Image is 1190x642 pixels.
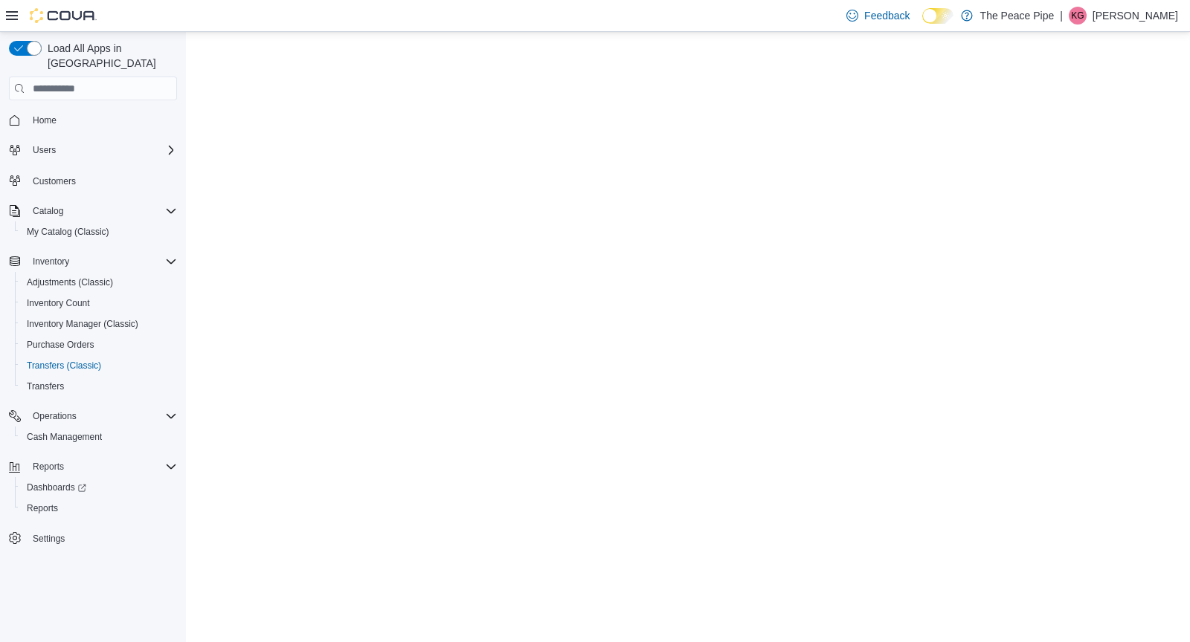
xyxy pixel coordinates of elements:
a: Adjustments (Classic) [21,273,119,291]
button: Users [27,141,62,159]
span: Customers [27,171,177,189]
input: Dark Mode [922,8,953,24]
span: Transfers [21,377,177,395]
nav: Complex example [9,103,177,588]
button: Cash Management [15,427,183,447]
button: Transfers (Classic) [15,355,183,376]
span: Transfers (Classic) [27,360,101,372]
button: Catalog [27,202,69,220]
span: Purchase Orders [21,336,177,354]
a: Customers [27,172,82,190]
button: Reports [3,456,183,477]
button: Users [3,140,183,160]
span: Users [27,141,177,159]
img: Cova [30,8,97,23]
span: KG [1071,7,1084,25]
button: Inventory Count [15,293,183,314]
span: Reports [33,461,64,473]
p: | [1060,7,1063,25]
button: Customers [3,169,183,191]
span: Inventory Count [21,294,177,312]
a: Inventory Manager (Classic) [21,315,144,333]
button: Operations [3,406,183,427]
button: Reports [15,498,183,519]
a: Cash Management [21,428,108,446]
a: Transfers [21,377,70,395]
span: Catalog [27,202,177,220]
span: Settings [33,533,65,545]
button: Purchase Orders [15,334,183,355]
span: Home [33,114,57,126]
a: Dashboards [21,479,92,496]
span: Dashboards [21,479,177,496]
span: Dashboards [27,481,86,493]
a: Inventory Count [21,294,96,312]
span: Dark Mode [922,24,923,25]
span: Inventory Manager (Classic) [21,315,177,333]
button: Transfers [15,376,183,397]
span: My Catalog (Classic) [21,223,177,241]
a: My Catalog (Classic) [21,223,115,241]
span: Transfers [27,380,64,392]
button: Inventory [3,251,183,272]
span: Purchase Orders [27,339,94,351]
span: Home [27,111,177,129]
a: Home [27,111,62,129]
div: Katie Gordon [1069,7,1087,25]
p: [PERSON_NAME] [1093,7,1178,25]
span: Customers [33,175,76,187]
span: Catalog [33,205,63,217]
span: Operations [27,407,177,425]
span: Reports [27,458,177,476]
span: Cash Management [21,428,177,446]
span: My Catalog (Classic) [27,226,109,238]
p: The Peace Pipe [980,7,1055,25]
span: Load All Apps in [GEOGRAPHIC_DATA] [42,41,177,71]
span: Cash Management [27,431,102,443]
span: Feedback [864,8,910,23]
span: Inventory [33,256,69,267]
span: Inventory [27,253,177,270]
a: Transfers (Classic) [21,357,107,374]
a: Purchase Orders [21,336,100,354]
span: Settings [27,529,177,548]
a: Feedback [840,1,916,30]
button: Catalog [3,201,183,221]
button: Adjustments (Classic) [15,272,183,293]
button: Operations [27,407,83,425]
button: Home [3,109,183,131]
span: Inventory Manager (Classic) [27,318,138,330]
a: Dashboards [15,477,183,498]
span: Reports [21,499,177,517]
span: Reports [27,502,58,514]
button: Inventory Manager (Classic) [15,314,183,334]
span: Users [33,144,56,156]
span: Adjustments (Classic) [27,276,113,288]
button: My Catalog (Classic) [15,221,183,242]
button: Inventory [27,253,75,270]
span: Operations [33,410,77,422]
span: Transfers (Classic) [21,357,177,374]
button: Settings [3,528,183,549]
span: Inventory Count [27,297,90,309]
a: Settings [27,530,71,548]
a: Reports [21,499,64,517]
span: Adjustments (Classic) [21,273,177,291]
button: Reports [27,458,70,476]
